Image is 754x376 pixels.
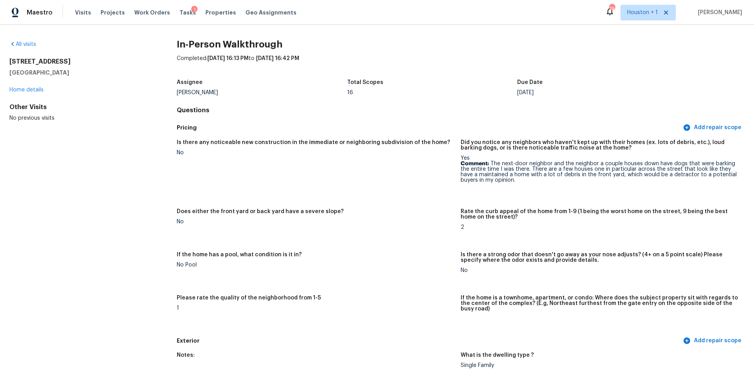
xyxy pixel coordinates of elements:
a: Home details [9,87,44,93]
h5: Is there any noticeable new construction in the immediate or neighboring subdivision of the home? [177,140,450,145]
p: The next-door neighbor and the neighbor a couple houses down have dogs that were barking the enti... [461,161,738,183]
span: Houston + 1 [627,9,658,16]
h5: Please rate the quality of the neighborhood from 1-5 [177,295,321,301]
h5: Does either the front yard or back yard have a severe slope? [177,209,344,214]
div: 19 [609,5,615,13]
div: No [177,219,454,225]
h5: Notes: [177,352,195,358]
h5: Rate the curb appeal of the home from 1-9 (1 being the worst home on the street, 9 being the best... [461,209,738,220]
div: 1 [177,305,454,311]
span: Projects [101,9,125,16]
h2: [STREET_ADDRESS] [9,58,152,66]
div: Other Visits [9,103,152,111]
div: No [177,150,454,155]
h5: If the home is a townhome, apartment, or condo: Where does the subject property sit with regards ... [461,295,738,312]
span: No previous visits [9,115,55,121]
h5: What is the dwelling type ? [461,352,534,358]
span: [DATE] 16:13 PM [207,56,249,61]
h5: [GEOGRAPHIC_DATA] [9,69,152,77]
span: Maestro [27,9,53,16]
h5: Due Date [517,80,543,85]
div: 1 [191,6,198,14]
button: Add repair scope [681,120,745,135]
div: No Pool [177,262,454,268]
div: No [461,268,738,273]
h5: Is there a strong odor that doesn't go away as your nose adjusts? (4+ on a 5 point scale) Please ... [461,252,738,263]
span: Properties [205,9,236,16]
b: Comment: [461,161,489,166]
div: Completed: to [177,55,745,75]
h5: Assignee [177,80,203,85]
a: All visits [9,42,36,47]
span: Work Orders [134,9,170,16]
div: Single Family [461,363,738,368]
div: 16 [347,90,518,95]
h4: Questions [177,106,745,114]
span: [PERSON_NAME] [695,9,742,16]
span: Geo Assignments [245,9,296,16]
h5: If the home has a pool, what condition is it in? [177,252,302,257]
span: [DATE] 16:42 PM [256,56,299,61]
h5: Pricing [177,124,681,132]
span: Visits [75,9,91,16]
button: Add repair scope [681,334,745,348]
h5: Exterior [177,337,681,345]
div: [DATE] [517,90,688,95]
h2: In-Person Walkthrough [177,40,745,48]
span: Tasks [179,10,196,15]
h5: Did you notice any neighbors who haven't kept up with their homes (ex. lots of debris, etc.), lou... [461,140,738,151]
div: [PERSON_NAME] [177,90,347,95]
div: Yes [461,155,738,183]
span: Add repair scope [684,123,741,133]
span: Add repair scope [684,336,741,346]
h5: Total Scopes [347,80,383,85]
div: 2 [461,225,738,230]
